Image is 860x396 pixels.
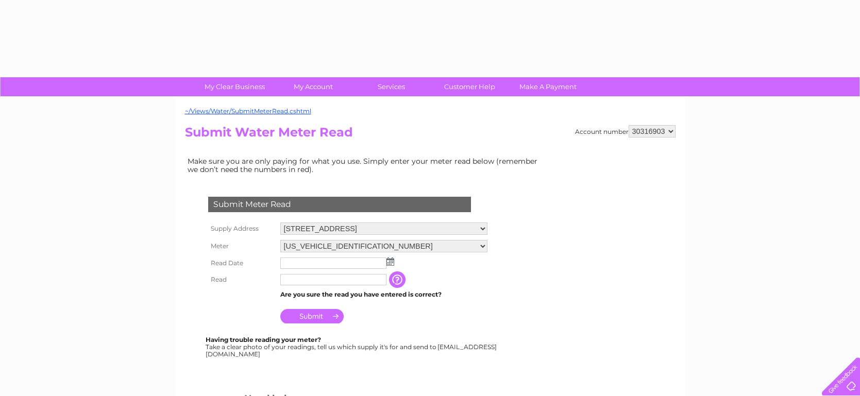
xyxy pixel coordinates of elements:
th: Meter [206,237,278,255]
a: Services [349,77,434,96]
a: My Clear Business [192,77,277,96]
div: Account number [575,125,676,137]
th: Read Date [206,255,278,271]
img: ... [386,257,394,266]
input: Information [389,271,408,288]
input: Submit [280,309,344,323]
th: Read [206,271,278,288]
b: Having trouble reading your meter? [206,336,321,343]
td: Are you sure the read you have entered is correct? [278,288,490,301]
a: Make A Payment [505,77,591,96]
a: My Account [271,77,356,96]
td: Make sure you are only paying for what you use. Simply enter your meter read below (remember we d... [185,154,546,176]
div: Submit Meter Read [208,197,471,212]
a: ~/Views/Water/SubmitMeterRead.cshtml [185,107,311,115]
div: Take a clear photo of your readings, tell us which supply it's for and send to [EMAIL_ADDRESS][DO... [206,336,498,357]
h2: Submit Water Meter Read [185,125,676,145]
th: Supply Address [206,220,278,237]
a: Customer Help [427,77,512,96]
